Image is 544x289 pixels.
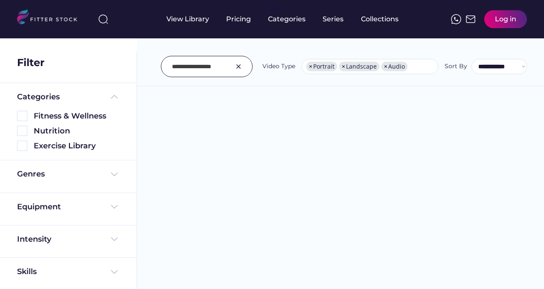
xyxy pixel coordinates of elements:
span: × [342,64,345,69]
img: Group%201000002326.svg [233,61,244,72]
img: Rectangle%205126.svg [17,126,27,136]
div: Equipment [17,202,61,212]
div: Categories [17,92,60,102]
div: fvck [268,4,279,13]
div: Intensity [17,234,51,245]
li: Portrait [306,62,337,71]
span: × [309,64,312,69]
div: Genres [17,169,45,179]
div: Fitness & Wellness [34,111,119,121]
img: search-normal%203.svg [98,14,108,24]
div: Log in [495,14,516,24]
div: Categories [268,14,305,24]
div: Series [323,14,344,24]
img: Frame%20%285%29.svg [109,92,119,102]
img: LOGO.svg [17,9,84,27]
img: Frame%2051.svg [465,14,476,24]
div: View Library [166,14,209,24]
div: Sort By [445,62,467,71]
img: Rectangle%205126.svg [17,111,27,121]
div: Exercise Library [34,141,119,151]
div: Pricing [226,14,251,24]
img: Frame%20%284%29.svg [109,267,119,277]
img: Frame%20%284%29.svg [109,202,119,212]
div: Skills [17,266,38,277]
li: Audio [381,62,407,71]
div: Filter [17,55,44,70]
div: Video Type [262,62,295,71]
img: Rectangle%205126.svg [17,141,27,151]
img: meteor-icons_whatsapp%20%281%29.svg [451,14,461,24]
div: Collections [361,14,399,24]
img: Frame%20%284%29.svg [109,169,119,179]
div: Nutrition [34,126,119,136]
img: Frame%20%284%29.svg [109,234,119,244]
span: × [384,64,387,69]
li: Landscape [339,62,379,71]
